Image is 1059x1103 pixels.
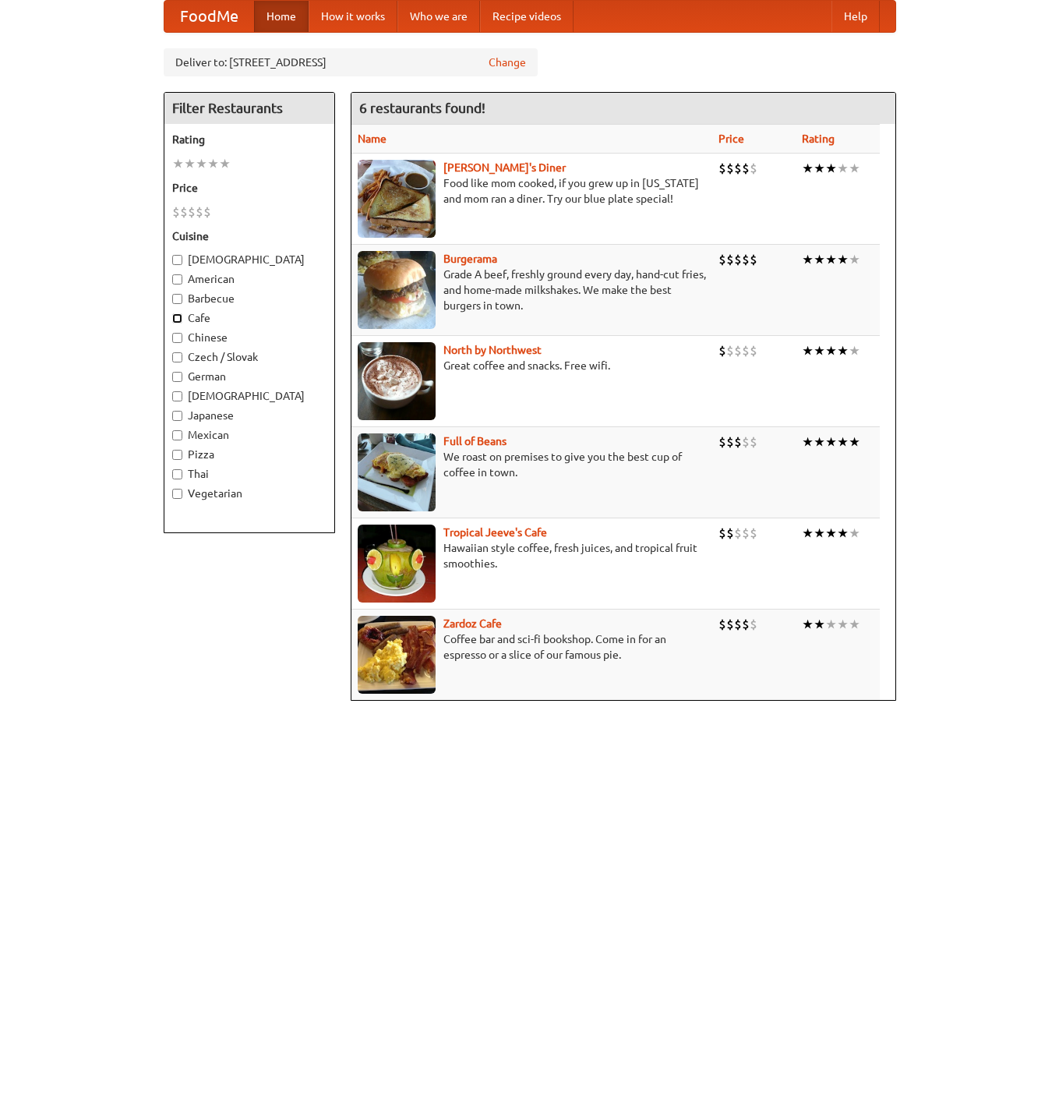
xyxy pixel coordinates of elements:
[726,433,734,451] li: $
[172,447,327,462] label: Pizza
[742,525,750,542] li: $
[172,427,327,443] label: Mexican
[172,291,327,306] label: Barbecue
[718,160,726,177] li: $
[802,342,814,359] li: ★
[718,525,726,542] li: $
[172,430,182,440] input: Mexican
[196,203,203,221] li: $
[172,252,327,267] label: [DEMOGRAPHIC_DATA]
[802,433,814,451] li: ★
[726,251,734,268] li: $
[443,161,566,174] a: [PERSON_NAME]'s Diner
[172,255,182,265] input: [DEMOGRAPHIC_DATA]
[219,155,231,172] li: ★
[825,616,837,633] li: ★
[172,372,182,382] input: German
[443,344,542,356] a: North by Northwest
[203,203,211,221] li: $
[358,433,436,511] img: beans.jpg
[742,160,750,177] li: $
[802,160,814,177] li: ★
[718,433,726,451] li: $
[814,160,825,177] li: ★
[750,616,757,633] li: $
[358,267,706,313] p: Grade A beef, freshly ground every day, hand-cut fries, and home-made milkshakes. We make the bes...
[726,342,734,359] li: $
[172,132,327,147] h5: Rating
[750,160,757,177] li: $
[443,617,502,630] a: Zardoz Cafe
[726,160,734,177] li: $
[443,435,507,447] a: Full of Beans
[172,391,182,401] input: [DEMOGRAPHIC_DATA]
[849,433,860,451] li: ★
[734,251,742,268] li: $
[184,155,196,172] li: ★
[750,433,757,451] li: $
[742,433,750,451] li: $
[172,228,327,244] h5: Cuisine
[825,160,837,177] li: ★
[358,175,706,207] p: Food like mom cooked, if you grew up in [US_STATE] and mom ran a diner. Try our blue plate special!
[734,433,742,451] li: $
[358,358,706,373] p: Great coffee and snacks. Free wifi.
[849,342,860,359] li: ★
[742,616,750,633] li: $
[172,369,327,384] label: German
[172,180,327,196] h5: Price
[734,525,742,542] li: $
[358,133,387,145] a: Name
[172,450,182,460] input: Pizza
[802,525,814,542] li: ★
[164,1,254,32] a: FoodMe
[358,251,436,329] img: burgerama.jpg
[837,616,849,633] li: ★
[172,203,180,221] li: $
[831,1,880,32] a: Help
[188,203,196,221] li: $
[443,253,497,265] a: Burgerama
[849,160,860,177] li: ★
[734,342,742,359] li: $
[825,342,837,359] li: ★
[358,525,436,603] img: jeeves.jpg
[358,342,436,420] img: north.jpg
[750,525,757,542] li: $
[849,251,860,268] li: ★
[358,540,706,571] p: Hawaiian style coffee, fresh juices, and tropical fruit smoothies.
[825,251,837,268] li: ★
[358,160,436,238] img: sallys.jpg
[726,525,734,542] li: $
[172,352,182,362] input: Czech / Slovak
[750,342,757,359] li: $
[180,203,188,221] li: $
[358,616,436,694] img: zardoz.jpg
[196,155,207,172] li: ★
[164,93,334,124] h4: Filter Restaurants
[172,469,182,479] input: Thai
[837,160,849,177] li: ★
[814,433,825,451] li: ★
[172,349,327,365] label: Czech / Slovak
[802,251,814,268] li: ★
[802,616,814,633] li: ★
[172,330,327,345] label: Chinese
[489,55,526,70] a: Change
[172,294,182,304] input: Barbecue
[172,313,182,323] input: Cafe
[742,342,750,359] li: $
[814,342,825,359] li: ★
[480,1,574,32] a: Recipe videos
[172,411,182,421] input: Japanese
[718,251,726,268] li: $
[172,466,327,482] label: Thai
[825,525,837,542] li: ★
[718,616,726,633] li: $
[172,274,182,285] input: American
[207,155,219,172] li: ★
[359,101,485,115] ng-pluralize: 6 restaurants found!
